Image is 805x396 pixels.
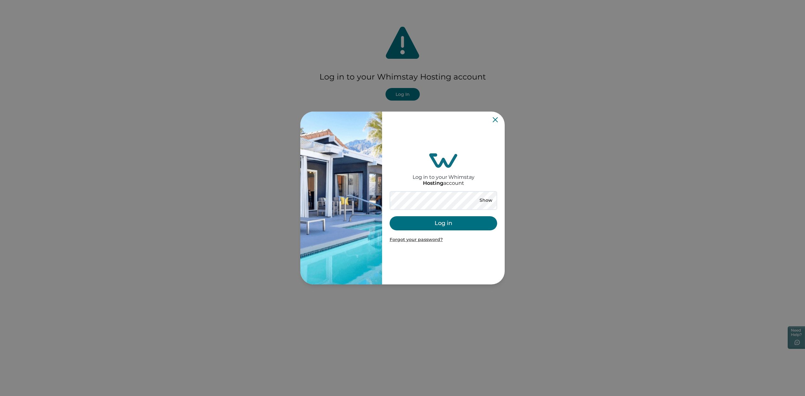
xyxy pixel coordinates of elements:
button: Show [475,196,497,205]
img: login-logo [429,153,458,168]
button: Log in [390,216,497,230]
button: Close [493,117,498,122]
p: account [423,180,464,186]
p: Hosting [423,180,443,186]
img: auth-banner [300,112,382,284]
p: Forgot your password? [390,237,497,243]
h2: Log in to your Whimstay [413,168,475,180]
